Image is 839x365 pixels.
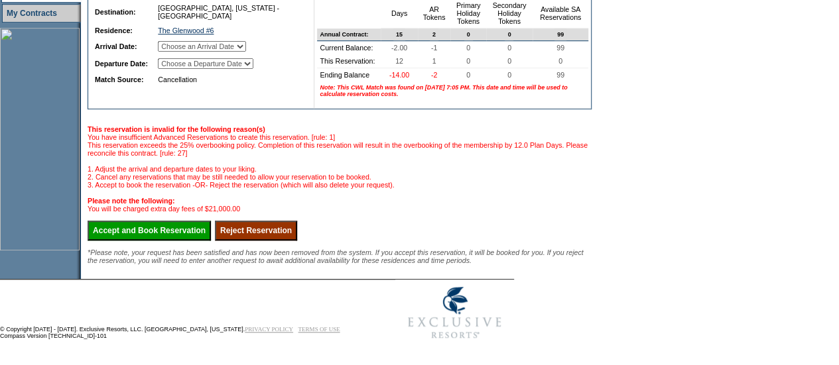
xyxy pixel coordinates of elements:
[155,1,302,23] td: [GEOGRAPHIC_DATA], [US_STATE] - [GEOGRAPHIC_DATA]
[395,280,514,346] img: Exclusive Resorts
[464,28,473,40] span: 0
[430,28,438,40] span: 2
[317,41,381,54] td: Current Balance:
[554,68,567,81] span: 99
[464,54,473,68] span: 0
[317,54,381,68] td: This Reservation:
[155,73,302,86] td: Cancellation
[556,54,565,68] span: 0
[7,9,57,18] a: My Contracts
[95,60,148,68] b: Departure Date:
[505,41,514,54] span: 0
[95,76,143,83] b: Match Source:
[317,81,588,100] td: Note: This CWL Match was found on [DATE] 7:05 PM. This date and time will be used to calculate re...
[88,248,584,264] span: *Please note, your request has been satisfied and has now been removed from the system. If you ac...
[158,26,214,34] a: The Glenwood #6
[317,68,381,81] td: Ending Balance
[95,42,137,50] b: Arrival Date:
[464,41,473,54] span: 0
[393,54,406,68] span: 12
[88,125,588,213] span: You have insufficient Advanced Reservations to create this reservation. [rule: 1] This reservatio...
[505,54,514,68] span: 0
[428,41,440,54] span: -1
[464,68,473,81] span: 0
[317,28,381,41] td: Annual Contract:
[215,221,297,240] input: Reject Reservation
[95,26,133,34] b: Residence:
[428,68,440,81] span: -2
[88,221,211,240] input: Accept and Book Reservation
[298,326,340,333] a: TERMS OF USE
[505,28,513,40] span: 0
[88,197,174,205] b: Please note the following:
[554,28,566,40] span: 99
[245,326,293,333] a: PRIVACY POLICY
[505,68,514,81] span: 0
[554,41,567,54] span: 99
[389,41,410,54] span: -2.00
[88,125,265,133] b: This reservation is invalid for the following reason(s)
[393,28,405,40] span: 15
[95,8,136,16] b: Destination:
[387,68,412,81] span: -14.00
[430,54,439,68] span: 1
